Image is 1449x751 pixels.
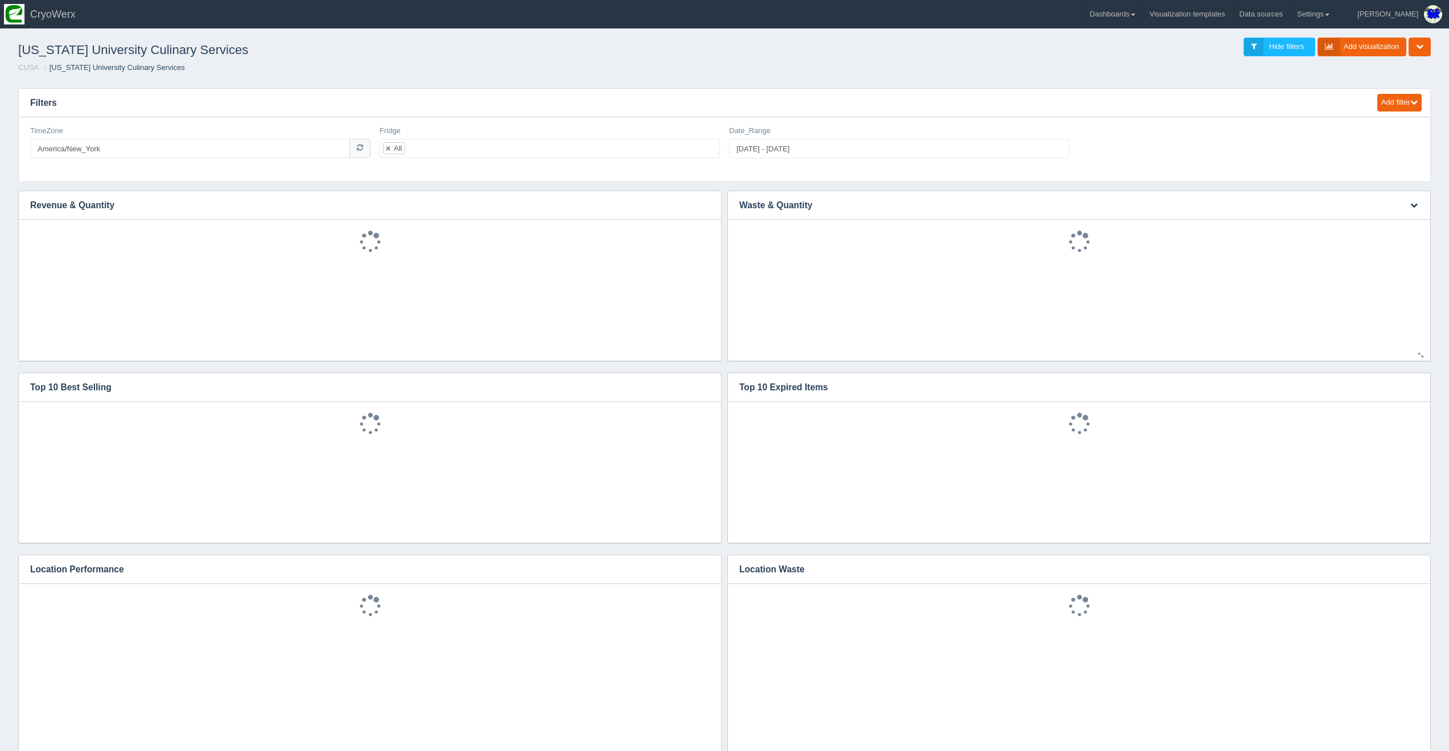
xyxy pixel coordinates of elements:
label: TimeZone [30,126,63,137]
h3: Waste & Quantity [728,191,1396,220]
button: Add filter [1377,94,1422,112]
label: Date_Range [729,126,771,137]
h3: Location Performance [19,555,704,584]
h3: Top 10 Expired Items [728,373,1413,402]
a: CUSA [18,63,39,72]
div: [PERSON_NAME] [1357,3,1418,26]
h3: Location Waste [728,555,1413,584]
label: Fridge [380,126,401,137]
h3: Top 10 Best Selling [19,373,704,402]
span: Hide filters [1269,42,1304,51]
h1: [US_STATE] University Culinary Services [18,38,724,63]
img: so2zg2bv3y2ub16hxtjr.png [4,4,24,24]
h3: Filters [19,89,1366,117]
li: [US_STATE] University Culinary Services [41,63,185,73]
a: Add visualization [1318,38,1407,56]
img: Profile Picture [1424,5,1442,23]
a: Hide filters [1244,38,1315,56]
div: All [394,145,402,152]
h3: Revenue & Quantity [19,191,704,220]
span: CryoWerx [30,9,76,20]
